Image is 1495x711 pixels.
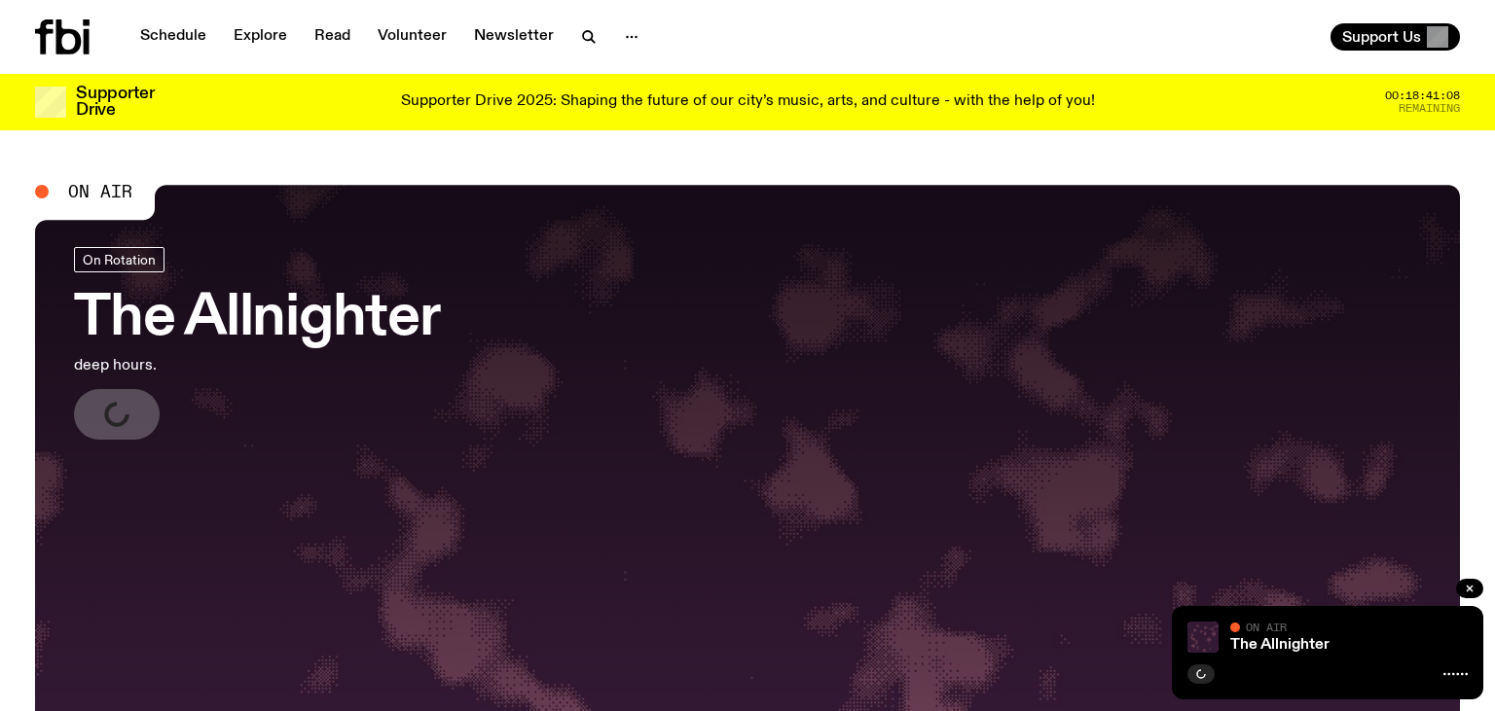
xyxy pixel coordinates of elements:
[1385,90,1460,101] span: 00:18:41:08
[83,252,156,267] span: On Rotation
[1331,23,1460,51] button: Support Us
[74,247,164,272] a: On Rotation
[68,183,132,200] span: On Air
[1399,103,1460,114] span: Remaining
[74,354,440,377] p: deep hours.
[74,292,440,346] h3: The Allnighter
[366,23,458,51] a: Volunteer
[76,86,154,119] h3: Supporter Drive
[222,23,299,51] a: Explore
[303,23,362,51] a: Read
[1230,637,1330,653] a: The Allnighter
[1246,621,1287,633] span: On Air
[1342,28,1421,46] span: Support Us
[128,23,218,51] a: Schedule
[401,93,1095,111] p: Supporter Drive 2025: Shaping the future of our city’s music, arts, and culture - with the help o...
[74,247,440,440] a: The Allnighterdeep hours.
[462,23,565,51] a: Newsletter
